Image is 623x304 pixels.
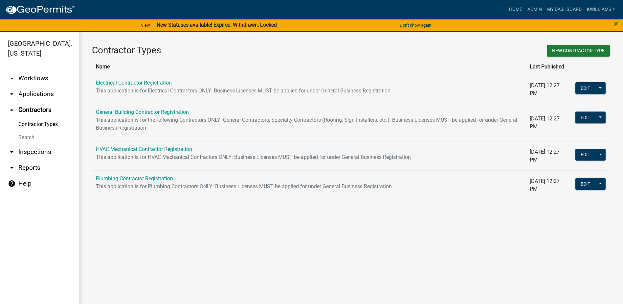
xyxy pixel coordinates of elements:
[614,19,618,28] span: ×
[575,178,595,190] button: Edit
[525,3,545,16] a: Admin
[92,59,526,75] th: Name
[96,183,522,190] p: This application is for Plumbing Contractors ONLY: Business Licenses MUST be applied for under Ge...
[8,74,16,82] i: arrow_drop_down
[8,90,16,98] i: arrow_drop_down
[397,20,434,31] button: Don't show again
[614,20,618,28] button: Close
[545,3,584,16] a: My Dashboard
[96,87,522,95] p: This application is for Electrical Contractors ONLY: Business Licenses MUST be applied for under ...
[96,116,522,132] p: This application is for the following Contractors ONLY: General Contractors, Specialty Contractor...
[506,3,525,16] a: Home
[96,146,192,152] a: HVAC Mechanical Contractor Registration
[526,59,571,75] th: Last Published
[575,112,595,123] button: Edit
[8,164,16,172] i: arrow_drop_down
[96,80,172,86] a: Electrical Contractor Registration
[530,178,560,192] span: [DATE] 12:27 PM
[547,45,610,57] button: New Contractor Type
[157,22,277,28] strong: New Statuses available! Expired, Withdrawn, Locked
[8,106,16,114] i: arrow_drop_up
[575,149,595,161] button: Edit
[138,20,153,31] a: View
[530,115,560,130] span: [DATE] 12:27 PM
[530,149,560,163] span: [DATE] 12:27 PM
[530,82,560,96] span: [DATE] 12:27 PM
[575,82,595,94] button: Edit
[92,45,346,56] h3: Contractor Types
[8,148,16,156] i: arrow_drop_down
[584,3,618,16] a: kwilliams
[96,109,189,115] a: General Building Contractor Registration
[8,180,16,188] i: help
[96,175,173,182] a: Plumbing Contractor Registration
[96,153,522,161] p: This application is for HVAC Mechanical Contractors ONLY: Business Licenses MUST be applied for u...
